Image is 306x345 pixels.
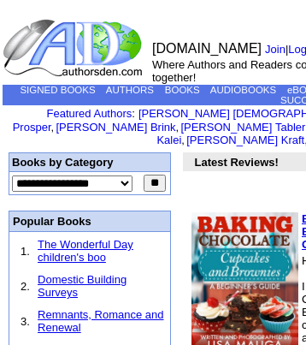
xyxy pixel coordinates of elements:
[14,302,18,306] img: shim.gif
[185,136,186,146] font: i
[21,315,30,328] font: 3.
[180,121,304,134] a: [PERSON_NAME] Tabler
[54,123,56,133] font: i
[21,245,30,258] font: 1.
[38,273,127,299] a: Domestic Building Surveys
[38,308,163,334] a: Remnants, Romance and Renewal
[38,238,133,264] a: The Wonderful Day children's boo
[179,123,180,133] font: i
[56,121,175,134] a: [PERSON_NAME] Brink
[13,215,91,228] font: Popular Books
[12,156,113,169] font: Books by Category
[14,337,18,342] img: shim.gif
[14,267,18,271] img: shim.gif
[195,156,279,169] font: Latest Reviews!
[47,107,135,120] font: :
[165,85,200,95] a: BOOKS
[186,134,304,146] a: [PERSON_NAME] Kraft
[265,43,285,56] a: Join
[106,85,154,95] a: AUTHORS
[152,41,262,56] font: [DOMAIN_NAME]
[20,85,95,95] a: SIGNED BOOKS
[47,107,132,120] a: Featured Authors
[210,85,276,95] a: AUDIOBOOKS
[21,280,30,293] font: 2.
[3,18,146,78] img: logo_ad.gif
